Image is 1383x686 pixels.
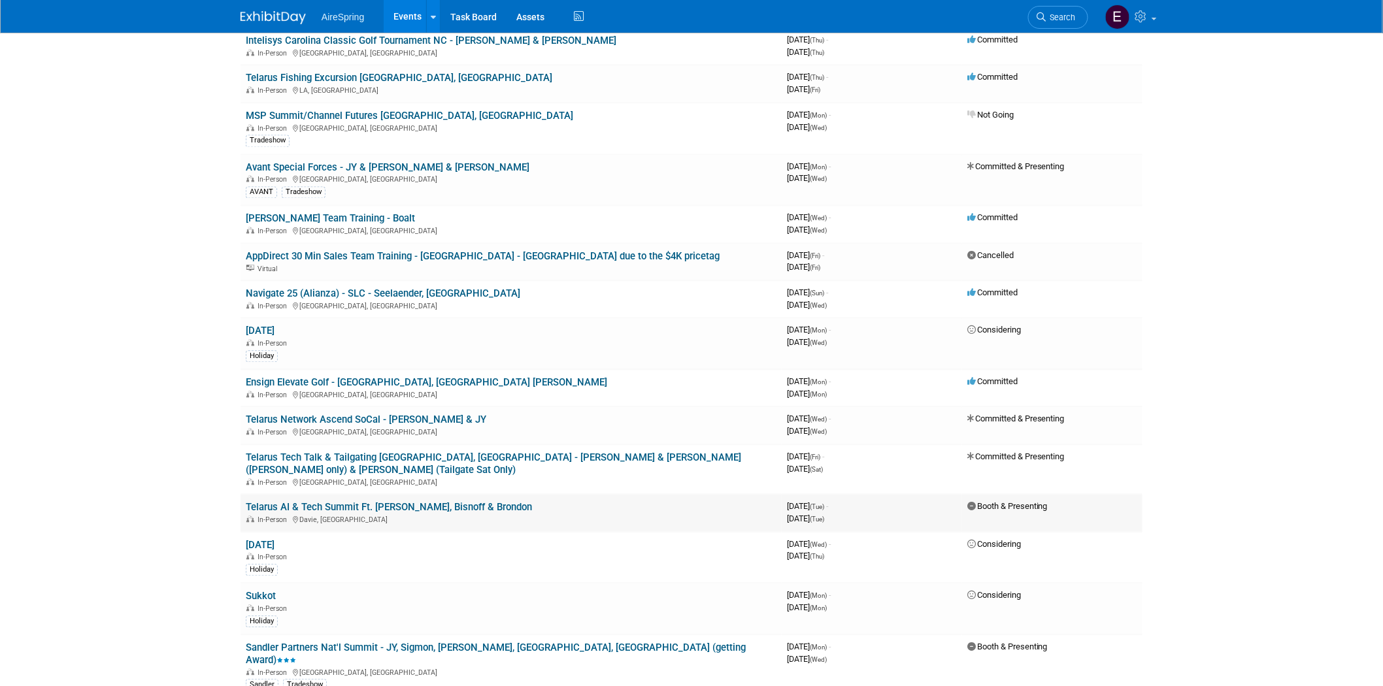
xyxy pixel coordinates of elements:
[787,338,827,348] span: [DATE]
[787,465,823,474] span: [DATE]
[246,125,254,131] img: In-Person Event
[246,479,254,485] img: In-Person Event
[787,123,827,133] span: [DATE]
[967,502,1048,512] span: Booth & Presenting
[258,340,291,348] span: In-Person
[967,35,1018,45] span: Committed
[810,466,823,474] span: (Sat)
[810,125,827,132] span: (Wed)
[246,340,254,346] img: In-Person Event
[246,135,290,147] div: Tradeshow
[829,414,831,424] span: -
[829,110,831,120] span: -
[258,87,291,95] span: In-Person
[246,176,254,182] img: In-Person Event
[258,516,291,525] span: In-Person
[829,213,831,223] span: -
[787,540,831,549] span: [DATE]
[246,667,776,678] div: [GEOGRAPHIC_DATA], [GEOGRAPHIC_DATA]
[787,655,827,664] span: [DATE]
[810,379,827,386] span: (Mon)
[246,301,776,311] div: [GEOGRAPHIC_DATA], [GEOGRAPHIC_DATA]
[246,73,552,84] a: Telarus Fishing Excursion [GEOGRAPHIC_DATA], [GEOGRAPHIC_DATA]
[246,605,254,612] img: In-Person Event
[787,162,831,172] span: [DATE]
[1046,12,1076,22] span: Search
[246,213,415,225] a: [PERSON_NAME] Team Training - Boalt
[810,416,827,423] span: (Wed)
[967,288,1018,298] span: Committed
[810,516,824,523] span: (Tue)
[810,504,824,511] span: (Tue)
[829,325,831,335] span: -
[787,73,828,82] span: [DATE]
[246,642,746,666] a: Sandler Partners Nat'l Summit - JY, Sigmon, [PERSON_NAME], [GEOGRAPHIC_DATA], [GEOGRAPHIC_DATA] (...
[246,265,254,272] img: Virtual Event
[967,540,1021,549] span: Considering
[258,391,291,400] span: In-Person
[246,553,254,560] img: In-Person Event
[246,452,741,476] a: Telarus Tech Talk & Tailgating [GEOGRAPHIC_DATA], [GEOGRAPHIC_DATA] - [PERSON_NAME] & [PERSON_NAM...
[810,112,827,120] span: (Mon)
[810,74,824,82] span: (Thu)
[322,12,364,22] span: AireSpring
[829,642,831,652] span: -
[246,35,616,47] a: Intelisys Carolina Classic Golf Tournament NC - [PERSON_NAME] & [PERSON_NAME]
[787,263,820,272] span: [DATE]
[258,669,291,678] span: In-Person
[258,50,291,58] span: In-Person
[967,591,1021,600] span: Considering
[810,253,820,260] span: (Fri)
[246,427,776,437] div: [GEOGRAPHIC_DATA], [GEOGRAPHIC_DATA]
[787,213,831,223] span: [DATE]
[246,227,254,234] img: In-Person Event
[246,616,278,628] div: Holiday
[787,225,827,235] span: [DATE]
[810,176,827,183] span: (Wed)
[967,110,1014,120] span: Not Going
[246,85,776,95] div: LA, [GEOGRAPHIC_DATA]
[787,502,828,512] span: [DATE]
[967,213,1018,223] span: Committed
[810,605,827,612] span: (Mon)
[967,325,1021,335] span: Considering
[246,50,254,56] img: In-Person Event
[787,48,824,57] span: [DATE]
[810,542,827,549] span: (Wed)
[246,564,278,576] div: Holiday
[282,187,325,199] div: Tradeshow
[810,657,827,664] span: (Wed)
[787,452,824,462] span: [DATE]
[829,162,831,172] span: -
[246,187,277,199] div: AVANT
[787,251,824,261] span: [DATE]
[246,516,254,523] img: In-Person Event
[246,514,776,525] div: Davie, [GEOGRAPHIC_DATA]
[787,174,827,184] span: [DATE]
[810,391,827,399] span: (Mon)
[967,162,1065,172] span: Committed & Presenting
[829,540,831,549] span: -
[1105,5,1130,29] img: erica arjona
[787,377,831,387] span: [DATE]
[787,514,824,524] span: [DATE]
[246,110,573,122] a: MSP Summit/Channel Futures [GEOGRAPHIC_DATA], [GEOGRAPHIC_DATA]
[258,302,291,311] span: In-Person
[810,215,827,222] span: (Wed)
[810,340,827,347] span: (Wed)
[826,502,828,512] span: -
[810,164,827,171] span: (Mon)
[258,176,291,184] span: In-Person
[787,414,831,424] span: [DATE]
[787,35,828,45] span: [DATE]
[810,302,827,310] span: (Wed)
[787,591,831,600] span: [DATE]
[810,454,820,461] span: (Fri)
[826,288,828,298] span: -
[967,251,1014,261] span: Cancelled
[246,288,520,300] a: Navigate 25 (Alianza) - SLC - Seelaender, [GEOGRAPHIC_DATA]
[246,591,276,602] a: Sukkot
[258,125,291,133] span: In-Person
[246,414,486,426] a: Telarus Network Ascend SoCal - [PERSON_NAME] & JY
[810,227,827,235] span: (Wed)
